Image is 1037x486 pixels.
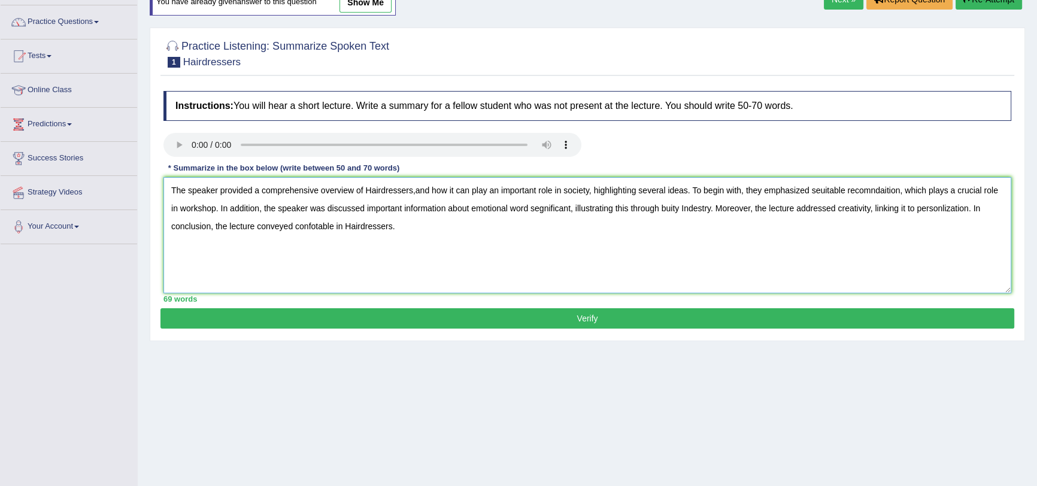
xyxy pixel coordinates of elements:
b: Instructions: [175,101,234,111]
a: Tests [1,40,137,69]
button: Verify [160,308,1014,329]
span: 1 [168,57,180,68]
a: Success Stories [1,142,137,172]
div: 69 words [163,293,1011,305]
h2: Practice Listening: Summarize Spoken Text [163,38,389,68]
a: Your Account [1,210,137,240]
small: Hairdressers [183,56,241,68]
a: Strategy Videos [1,176,137,206]
h4: You will hear a short lecture. Write a summary for a fellow student who was not present at the le... [163,91,1011,121]
a: Predictions [1,108,137,138]
a: Practice Questions [1,5,137,35]
div: * Summarize in the box below (write between 50 and 70 words) [163,163,404,174]
a: Online Class [1,74,137,104]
